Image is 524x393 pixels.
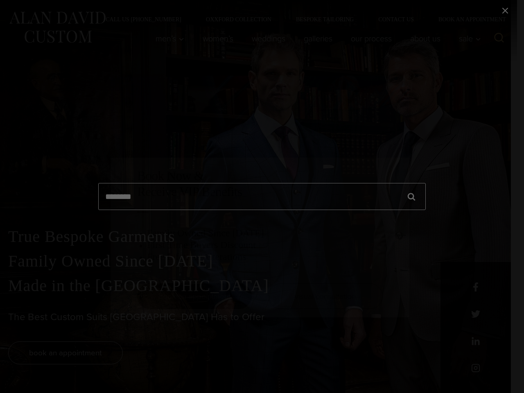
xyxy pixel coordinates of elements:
h3: Free Lifetime Alterations [147,251,383,263]
h3: Family Owned Since [DATE] [147,227,383,239]
button: Close [404,70,415,81]
a: visual consultation [268,283,383,309]
h2: Book Now & Receive VIP Benefits [137,168,383,199]
a: book an appointment [137,283,252,309]
h3: First Time Buyers Discount [147,239,383,251]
